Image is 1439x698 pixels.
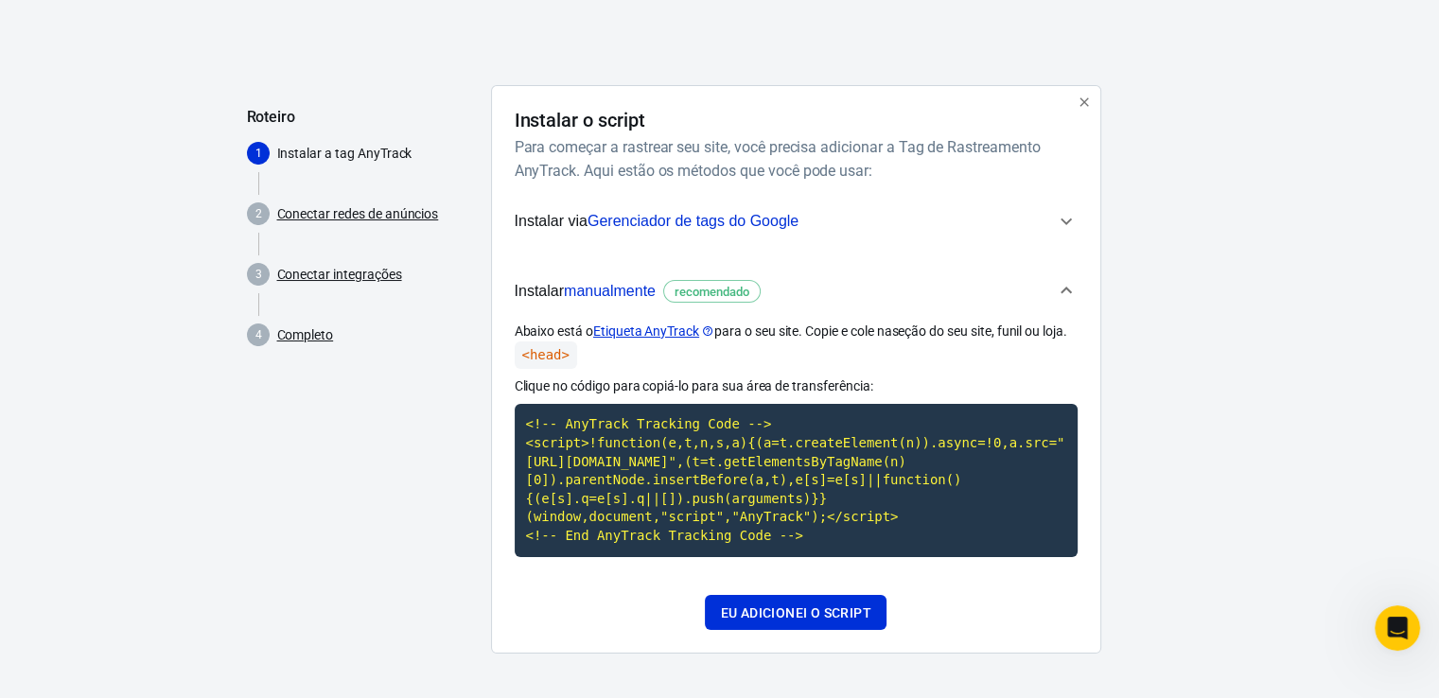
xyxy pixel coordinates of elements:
font: Para começar a rastrear seu site, você precisa adicionar a Tag de Rastreamento AnyTrack. Aqui est... [515,138,1041,180]
font: Gerenciador de tags do Google [588,213,798,229]
text: 3 [254,268,261,281]
text: 4 [254,328,261,341]
text: 2 [254,207,261,220]
font: Instalar [515,283,564,299]
iframe: Chat ao vivo do Intercom [1375,605,1420,651]
button: Eu adicionei o script [705,595,886,631]
a: Conectar integrações [277,265,402,285]
a: Completo [277,325,334,345]
font: Etiqueta AnyTrack [593,323,699,339]
code: <head> [515,341,577,369]
code: Clique para copiar [515,404,1078,556]
font: seção do seu site, funil ou loja. [891,323,1066,339]
font: Completo [277,327,334,342]
a: Conectar redes de anúncios [277,204,439,224]
font: Abaixo está o [515,323,593,339]
font: manualmente [564,283,656,299]
button: Instalar viaGerenciador de tags do Google [515,198,1078,245]
font: Instalar o script [515,109,645,131]
text: 1 [254,147,261,160]
font: Eu adicionei o script [720,605,870,620]
font: Instalar a tag AnyTrack [277,146,412,161]
font: Instalar via [515,213,588,229]
font: Conectar integrações [277,267,402,282]
font: Clique no código para copiá-lo para sua área de transferência: [515,378,873,393]
font: Roteiro [247,108,296,126]
font: para o seu site. Copie e cole na [714,323,891,339]
font: Conectar redes de anúncios [277,206,439,221]
button: Instalarmanualmenterecomendado [515,260,1078,323]
a: Etiqueta AnyTrack [593,322,714,341]
font: recomendado [675,285,749,299]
